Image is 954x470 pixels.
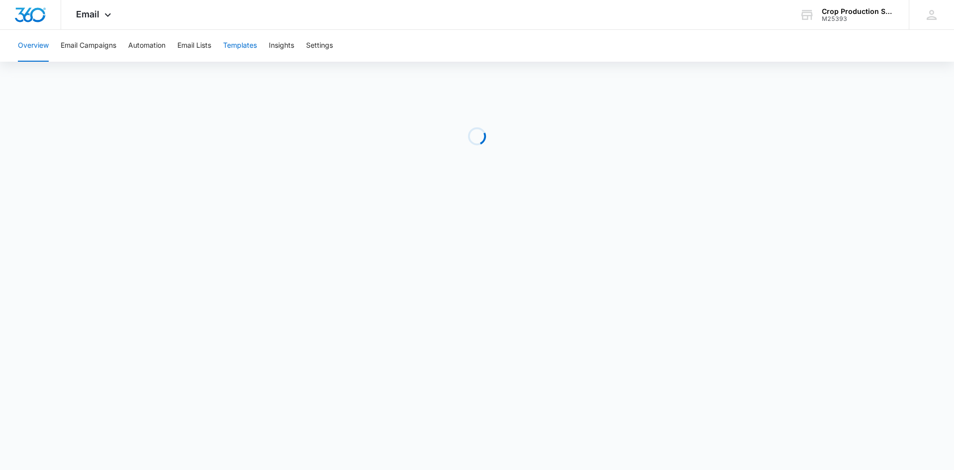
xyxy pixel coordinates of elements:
[128,30,165,62] button: Automation
[18,30,49,62] button: Overview
[61,30,116,62] button: Email Campaigns
[822,7,894,15] div: account name
[177,30,211,62] button: Email Lists
[76,9,99,19] span: Email
[822,15,894,22] div: account id
[269,30,294,62] button: Insights
[223,30,257,62] button: Templates
[306,30,333,62] button: Settings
